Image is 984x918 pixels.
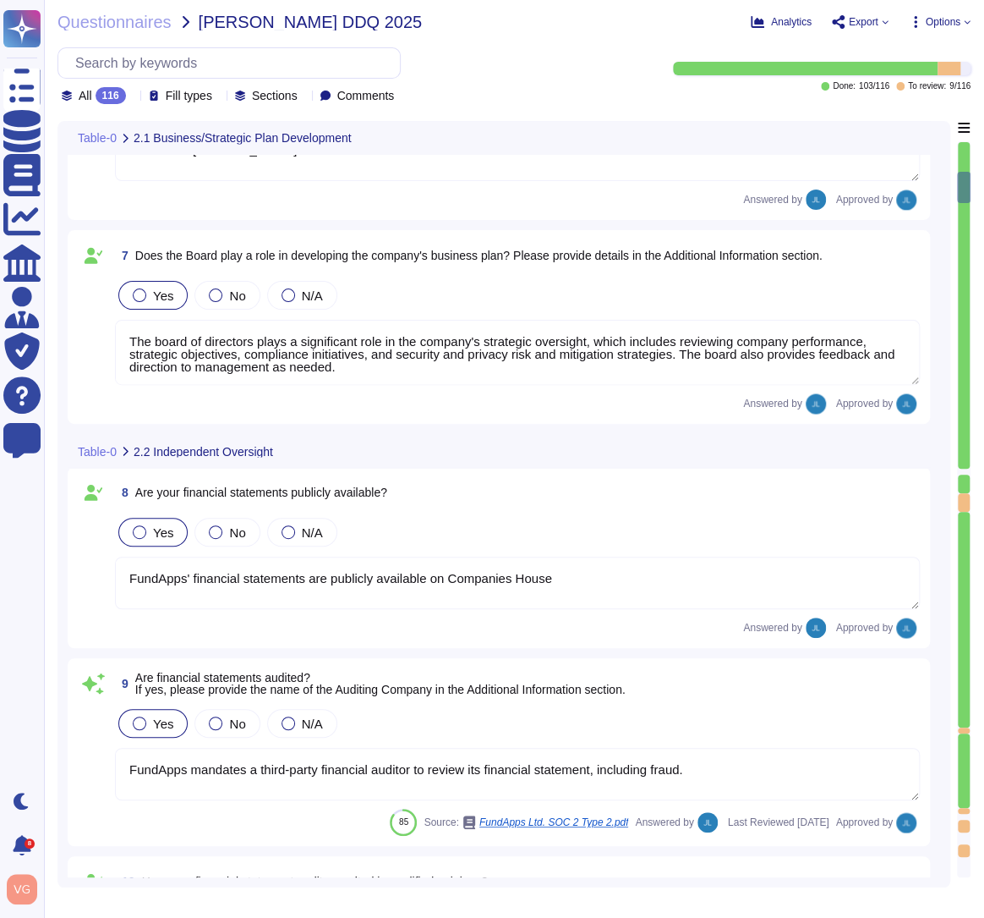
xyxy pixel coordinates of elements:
span: N/A [302,525,323,540]
div: 116 [96,87,126,104]
span: Answered by [743,623,801,633]
img: user [806,618,826,638]
img: user [697,812,718,833]
span: 103 / 116 [859,82,889,91]
span: Approved by [836,399,893,409]
span: 2.1 Business/Strategic Plan Development [134,132,352,144]
span: Source: [424,816,628,829]
span: Options [926,17,960,27]
span: Table-0 [78,132,117,144]
img: user [896,393,916,414]
span: 2.2 Independent Oversight [134,445,273,457]
span: Done: [833,82,856,91]
span: 7 [115,250,128,261]
span: Approved by [836,195,893,205]
button: Analytics [751,15,812,29]
span: 85 [399,817,408,827]
span: Table-0 [78,445,117,457]
img: user [896,812,916,833]
span: N/A [302,289,323,303]
img: user [7,874,37,904]
span: 9 / 116 [949,82,970,91]
span: Answered by [743,399,801,409]
span: 8 [115,486,128,498]
textarea: FundApps mandates a third-party financial auditor to review its financial statement, including fr... [115,748,920,800]
span: To review: [908,82,946,91]
span: Approved by [836,623,893,633]
img: user [896,190,916,210]
span: Are financial statements audited? If yes, please provide the name of the Auditing Company in the ... [135,671,626,696]
span: Sections [252,90,298,102]
span: Yes [153,717,173,731]
span: Does the Board play a role in developing the company's business plan? Please provide details in t... [135,249,823,262]
img: user [896,618,916,638]
span: Yes [153,289,173,303]
span: No [229,717,245,731]
span: Analytics [771,17,812,27]
span: Are your financial statements publicly available? [135,486,387,499]
textarea: FundApps' financial statements are publicly available on Companies House [115,557,920,609]
span: Approved by [836,817,893,827]
span: No [229,525,245,540]
span: Answered by [743,195,801,205]
span: 10 [115,876,135,888]
span: 9 [115,678,128,690]
span: [PERSON_NAME] DDQ 2025 [199,14,423,30]
span: Yes [153,525,173,540]
span: Fill types [166,90,212,102]
textarea: Our CEO - [PERSON_NAME] [115,129,920,181]
span: No [229,289,245,303]
div: 8 [25,838,35,849]
button: user [3,871,49,908]
img: user [806,393,826,414]
input: Search by keywords [67,48,400,78]
span: Comments [337,90,395,102]
textarea: The board of directors plays a significant role in the company's strategic oversight, which inclu... [115,320,920,385]
span: All [79,90,92,102]
span: N/A [302,717,323,731]
span: Export [849,17,878,27]
span: Questionnaires [57,14,172,30]
span: Have any financial statement audits resulted in qualified opinions? [142,875,488,888]
span: Last Reviewed [DATE] [728,817,829,827]
span: Answered by [635,817,693,827]
span: FundApps Ltd. SOC 2 Type 2.pdf [479,817,629,827]
img: user [806,190,826,210]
